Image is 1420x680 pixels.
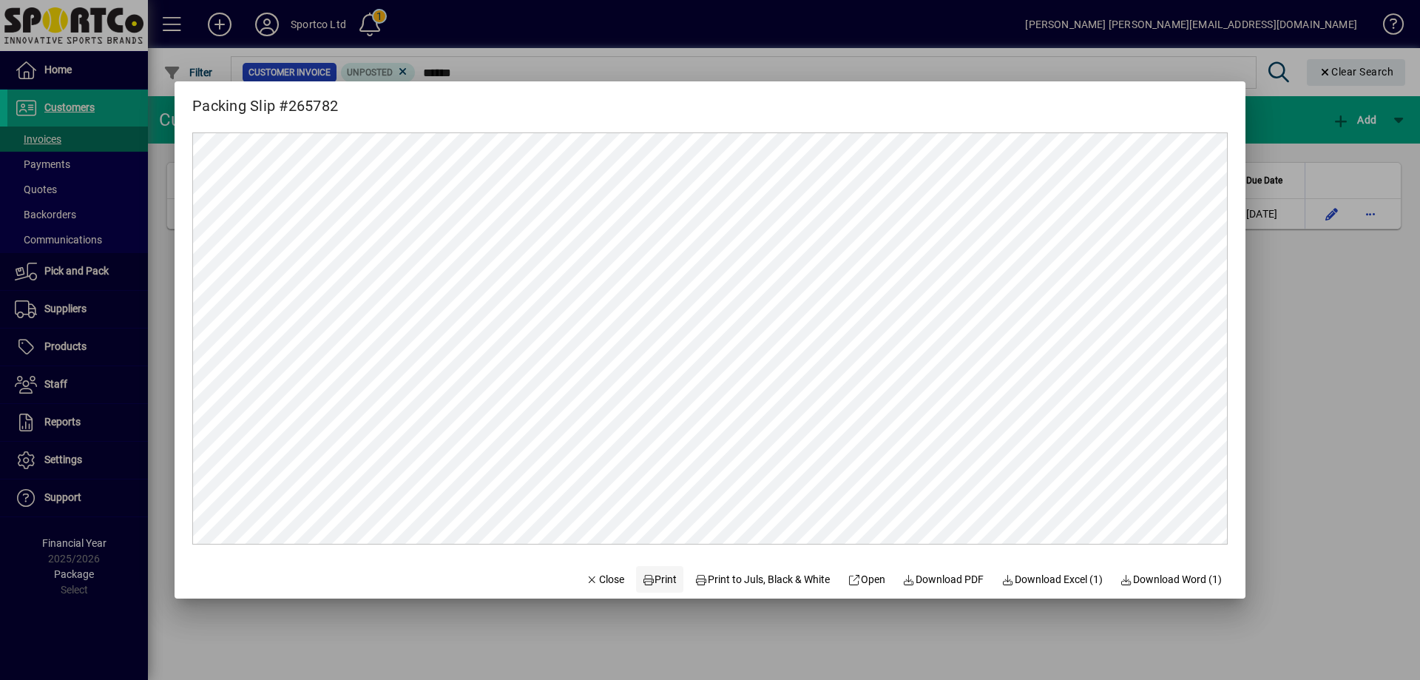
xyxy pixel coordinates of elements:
span: Print [642,572,677,588]
span: Print to Juls, Black & White [695,572,831,588]
button: Close [580,566,630,593]
span: Download Excel (1) [1001,572,1103,588]
button: Download Word (1) [1115,566,1228,593]
button: Download Excel (1) [995,566,1109,593]
a: Open [842,566,891,593]
span: Open [848,572,885,588]
a: Download PDF [897,566,990,593]
span: Download Word (1) [1120,572,1223,588]
span: Download PDF [903,572,984,588]
button: Print [636,566,683,593]
button: Print to Juls, Black & White [689,566,836,593]
h2: Packing Slip #265782 [175,81,356,118]
span: Close [586,572,624,588]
